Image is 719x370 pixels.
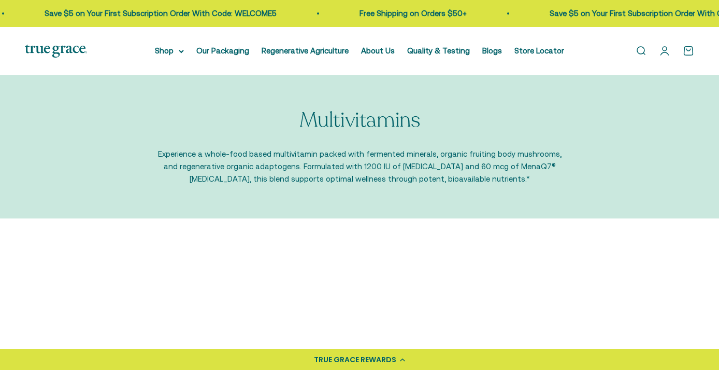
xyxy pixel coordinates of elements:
[155,45,184,57] summary: Shop
[45,7,277,20] p: Save $5 on Your First Subscription Order With Code: WELCOME5
[482,46,502,55] a: Blogs
[407,46,470,55] a: Quality & Testing
[361,46,395,55] a: About Us
[514,46,564,55] a: Store Locator
[262,46,349,55] a: Regenerative Agriculture
[157,148,562,185] p: Experience a whole-food based multivitamin packed with fermented minerals, organic fruiting body ...
[299,108,420,131] p: Multivitamins
[359,9,467,18] a: Free Shipping on Orders $50+
[314,354,396,365] div: TRUE GRACE REWARDS
[196,46,249,55] a: Our Packaging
